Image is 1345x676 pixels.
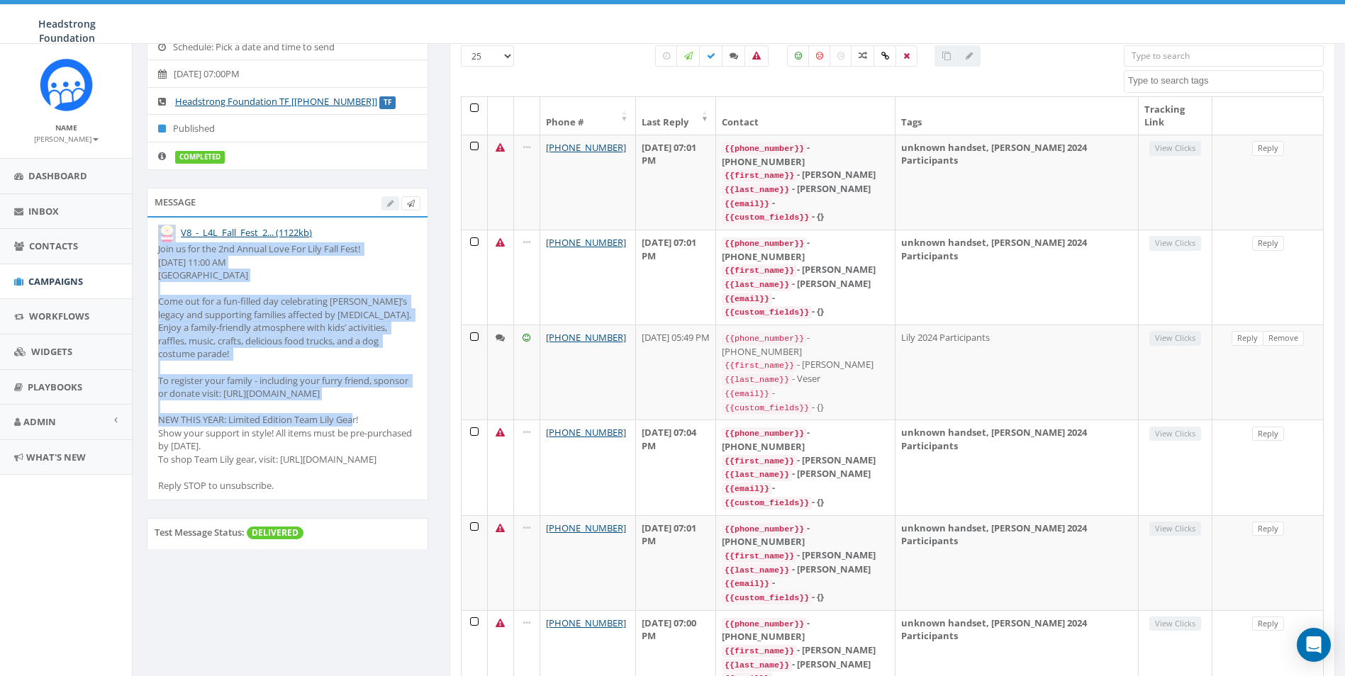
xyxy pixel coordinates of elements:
th: Phone #: activate to sort column ascending [540,97,636,135]
code: {{custom_fields}} [722,402,812,415]
label: Test Message Status: [155,526,245,539]
li: Schedule: Pick a date and time to send [147,33,428,61]
div: - [PHONE_NUMBER] [722,141,889,168]
small: Name [55,123,77,133]
div: Message [147,188,428,216]
div: - [PERSON_NAME] [722,563,889,577]
code: {{phone_number}} [722,618,807,631]
code: {{last_name}} [722,564,792,577]
code: {{email}} [722,578,772,590]
div: - [PHONE_NUMBER] [722,236,889,263]
td: [DATE] 07:01 PM [636,135,716,230]
label: Bounced [744,45,769,67]
span: Headstrong Foundation [38,17,96,45]
a: Reply [1252,141,1284,156]
code: {{email}} [722,293,772,305]
label: Mixed [851,45,875,67]
div: - {} [722,400,889,415]
code: {{custom_fields}} [722,592,812,604]
label: Negative [808,45,831,67]
a: [PHONE_NUMBER] [546,426,626,439]
small: [PERSON_NAME] [34,134,99,144]
span: DELIVERED [247,526,303,539]
a: V8_-_L4L_Fall_Fest_2... (1122kb) [181,226,312,239]
i: Published [158,124,173,133]
td: Lily 2024 Participants [895,325,1139,419]
span: Admin [23,415,56,428]
code: {{custom_fields}} [722,306,812,319]
label: Neutral [830,45,852,67]
th: Contact [716,97,895,135]
label: Delivered [699,45,723,67]
div: - [PERSON_NAME] [722,168,889,182]
label: Pending [655,45,678,67]
span: Playbooks [28,381,82,393]
label: Sending [676,45,701,67]
span: Inbox [28,205,59,218]
code: {{first_name}} [722,169,797,182]
code: {{first_name}} [722,359,797,372]
td: [DATE] 07:01 PM [636,230,716,325]
label: completed [175,151,225,164]
a: Headstrong Foundation TF [[PHONE_NUMBER]] [175,95,377,108]
code: {{last_name}} [722,278,792,291]
code: {{phone_number}} [722,427,807,440]
a: [PHONE_NUMBER] [546,616,626,629]
code: {{custom_fields}} [722,497,812,509]
span: Contacts [29,240,78,252]
label: Link Clicked [874,45,897,67]
td: [DATE] 07:01 PM [636,515,716,610]
div: - [PERSON_NAME] [722,467,889,481]
div: - [PERSON_NAME] [722,658,889,672]
span: Campaigns [28,275,83,288]
div: - [PHONE_NUMBER] [722,331,889,358]
code: {{email}} [722,198,772,210]
div: - [PHONE_NUMBER] [722,426,889,453]
code: {{last_name}} [722,184,792,196]
div: - [PHONE_NUMBER] [722,522,889,548]
span: Dashboard [28,169,87,182]
code: {{last_name}} [722,468,792,481]
a: Reply [1252,522,1284,536]
a: Reply [1252,427,1284,441]
label: Replied [722,45,746,67]
th: Last Reply: activate to sort column ascending [636,97,716,135]
div: - {} [722,210,889,224]
label: Removed [895,45,917,67]
label: Positive [787,45,810,67]
a: Reply [1252,616,1284,631]
li: Published [147,114,428,142]
code: {{last_name}} [722,659,792,672]
code: {{first_name}} [722,264,797,277]
div: - [PERSON_NAME] [722,277,889,291]
i: Schedule: Pick a date and time to send [158,43,173,52]
a: Reply [1232,331,1263,346]
span: Send Test Message [407,198,415,208]
div: - [722,576,889,590]
div: - [PERSON_NAME] [722,358,889,372]
input: Type to search [1124,45,1324,67]
div: - {} [722,495,889,509]
a: [PHONE_NUMBER] [546,522,626,534]
code: {{first_name}} [722,550,797,563]
div: - {} [722,305,889,319]
code: {{phone_number}} [722,142,807,155]
img: Rally_platform_Icon_1.png [40,58,93,111]
a: [PHONE_NUMBER] [546,236,626,249]
span: Workflows [29,310,89,322]
td: unknown handset, [PERSON_NAME] 2024 Participants [895,515,1139,610]
div: Join us for the 2nd Annual Love For Lily Fall Fest! [DATE] 11:00 AM [GEOGRAPHIC_DATA] Come out fo... [158,242,417,492]
a: [PHONE_NUMBER] [546,331,626,344]
code: {{phone_number}} [722,332,807,345]
div: - Veser [722,372,889,386]
label: TF [379,96,396,109]
div: Open Intercom Messenger [1297,628,1331,662]
a: Remove [1263,331,1304,346]
div: - [722,386,889,400]
code: {{phone_number}} [722,237,807,250]
div: - [722,291,889,305]
code: {{first_name}} [722,645,797,658]
div: - [PERSON_NAME] [722,548,889,563]
textarea: Search [1128,74,1323,87]
code: {{last_name}} [722,373,792,386]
